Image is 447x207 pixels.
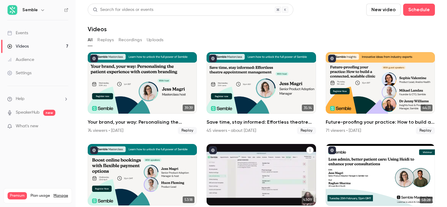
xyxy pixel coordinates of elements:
span: 53:18 [183,196,194,203]
img: Semble [8,5,17,15]
button: Schedule [403,4,435,16]
a: 35:14Save time, stay informed: Effortless theatre appointment & list management45 viewers • about... [207,52,316,134]
span: 39:39 [183,105,194,111]
button: Uploads [147,35,164,45]
button: Recordings [119,35,142,45]
span: Replay [297,127,316,134]
li: Your brand, your way: Personalising the patient experience with custom branding [88,52,197,134]
h1: Videos [88,25,107,33]
a: 39:39Your brand, your way: Personalising the patient experience with custom branding74 viewers • ... [88,52,197,134]
div: 74 viewers • [DATE] [88,128,123,134]
li: help-dropdown-opener [7,96,68,102]
span: 44:31 [421,105,432,111]
div: 71 viewers • [DATE] [326,128,361,134]
span: Premium [8,192,27,199]
span: What's new [16,123,38,129]
button: published [90,146,98,154]
li: Future-proofing your practice: How to build a connected, scalable clinic [326,52,435,134]
button: published [209,55,217,62]
button: published [90,55,98,62]
section: Videos [88,4,435,203]
a: SpeakerHub [16,109,40,116]
div: Events [7,30,28,36]
h2: Future-proofing your practice: How to build a connected, scalable clinic [326,119,435,126]
button: New video [366,4,401,16]
span: Replay [178,127,197,134]
div: Settings [7,70,31,76]
div: Search for videos or events [93,7,153,13]
button: All [88,35,93,45]
button: published [328,55,336,62]
h6: Semble [22,7,38,13]
button: Replays [97,35,114,45]
div: Videos [7,43,29,49]
button: published [209,146,217,154]
h2: Save time, stay informed: Effortless theatre appointment & list management [207,119,316,126]
h2: Your brand, your way: Personalising the patient experience with custom branding [88,119,197,126]
a: Manage [54,193,68,198]
div: 45 viewers • about [DATE] [207,128,256,134]
a: 44:31Future-proofing your practice: How to build a connected, scalable clinic71 viewers • [DATE]R... [326,52,435,134]
span: 58:28 [420,197,432,203]
button: published [328,146,336,154]
span: Replay [416,127,435,134]
span: new [43,110,55,116]
span: 41:09 [302,196,314,203]
span: Help [16,96,24,102]
span: 35:14 [302,105,314,111]
div: Audience [7,57,34,63]
li: Save time, stay informed: Effortless theatre appointment & list management [207,52,316,134]
span: Plan usage [31,193,50,198]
